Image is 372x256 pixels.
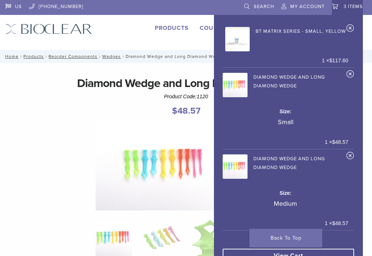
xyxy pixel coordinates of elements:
p: Medium [223,198,348,209]
span: / [121,55,126,58]
a: Diamond Wedge and Long Diamond Wedge [223,71,348,97]
span: Product Code: [164,94,208,99]
span: $ [172,106,177,116]
a: Diamond Wedge and Long Diamond Wedge [223,152,348,179]
bdi: 48.57 [332,220,348,226]
span: / [19,55,23,58]
a: Wedges [102,54,121,59]
span: / [97,55,102,58]
bdi: 117.60 [329,58,348,63]
bdi: 48.57 [332,139,348,145]
a: Back To Top [249,229,322,248]
a: Products [155,24,189,32]
span: 3 items [344,4,363,9]
span: Search [254,4,274,9]
span: / [44,55,49,58]
img: BT Matrix Series - Small, Yellow [225,27,250,51]
img: Diamond Wedge and Long Diamond Wedge [223,73,247,97]
span: 1 × [325,218,348,229]
span: 1120 [197,94,208,99]
a: Reorder Components [49,54,97,59]
a: Remove BT Matrix Series - Small, Yellow from cart [346,24,354,35]
span: $ [332,139,335,145]
span: My Account [290,4,325,9]
a: Products [23,54,44,59]
img: Diamond Wedge and Long Diamond Wedge [223,154,247,179]
h1: Diamond Wedge and Long Diamond Wedge [5,75,367,92]
img: Bioclear [5,24,92,34]
a: Remove Diamond Wedge and Long Diamond Wedge from cart [346,151,354,162]
a: Remove Diamond Wedge and Long Diamond Wedge from cart [346,70,354,81]
bdi: 48.57 [172,106,200,116]
dt: Size: [223,188,348,198]
img: DSC_0187_v3-1920x1218-1.png [96,121,237,210]
a: Courses [200,24,229,32]
a: Home [3,54,19,59]
a: BT Matrix Series - Small, Yellow [225,25,346,51]
span: 1 × [322,55,348,66]
dt: Size: [223,106,348,117]
p: Small [223,117,348,127]
span: $ [332,220,335,226]
span: 1 × [325,137,348,147]
span: $ [329,58,332,63]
